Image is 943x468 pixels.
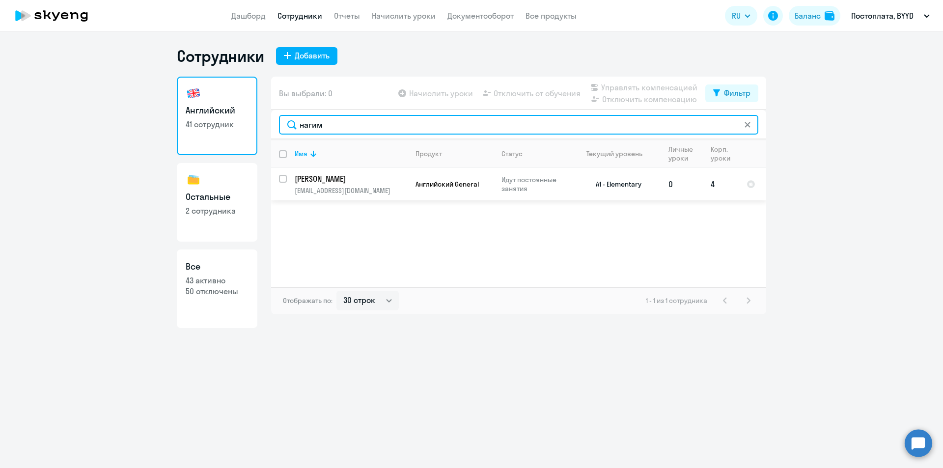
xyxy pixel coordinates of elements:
[724,87,750,99] div: Фильтр
[711,145,732,163] div: Корп. уроки
[668,145,696,163] div: Личные уроки
[186,286,249,297] p: 50 отключены
[186,85,201,101] img: english
[295,50,330,61] div: Добавить
[416,149,493,158] div: Продукт
[276,47,337,65] button: Добавить
[295,149,407,158] div: Имя
[372,11,436,21] a: Начислить уроки
[586,149,642,158] div: Текущий уровень
[177,249,257,328] a: Все43 активно50 отключены
[705,84,758,102] button: Фильтр
[646,296,707,305] span: 1 - 1 из 1 сотрудника
[186,191,249,203] h3: Остальные
[295,173,407,184] a: [PERSON_NAME]
[711,145,738,163] div: Корп. уроки
[501,149,569,158] div: Статус
[186,275,249,286] p: 43 активно
[416,180,479,189] span: Английский General
[279,87,333,99] span: Вы выбрали: 0
[668,145,702,163] div: Личные уроки
[283,296,333,305] span: Отображать по:
[501,175,569,193] p: Идут постоянные занятия
[186,205,249,216] p: 2 сотрудника
[295,173,406,184] p: [PERSON_NAME]
[846,4,935,28] button: Постоплата, BYYD
[295,186,407,195] p: [EMAIL_ADDRESS][DOMAIN_NAME]
[279,115,758,135] input: Поиск по имени, email, продукту или статусу
[825,11,834,21] img: balance
[501,149,523,158] div: Статус
[577,149,660,158] div: Текущий уровень
[789,6,840,26] button: Балансbalance
[177,46,264,66] h1: Сотрудники
[177,77,257,155] a: Английский41 сотрудник
[725,6,757,26] button: RU
[732,10,741,22] span: RU
[186,104,249,117] h3: Английский
[851,10,914,22] p: Постоплата, BYYD
[526,11,577,21] a: Все продукты
[186,172,201,188] img: others
[795,10,821,22] div: Баланс
[416,149,442,158] div: Продукт
[277,11,322,21] a: Сотрудники
[334,11,360,21] a: Отчеты
[295,149,307,158] div: Имя
[703,168,739,200] td: 4
[231,11,266,21] a: Дашборд
[447,11,514,21] a: Документооборот
[186,260,249,273] h3: Все
[177,163,257,242] a: Остальные2 сотрудника
[661,168,703,200] td: 0
[569,168,661,200] td: A1 - Elementary
[186,119,249,130] p: 41 сотрудник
